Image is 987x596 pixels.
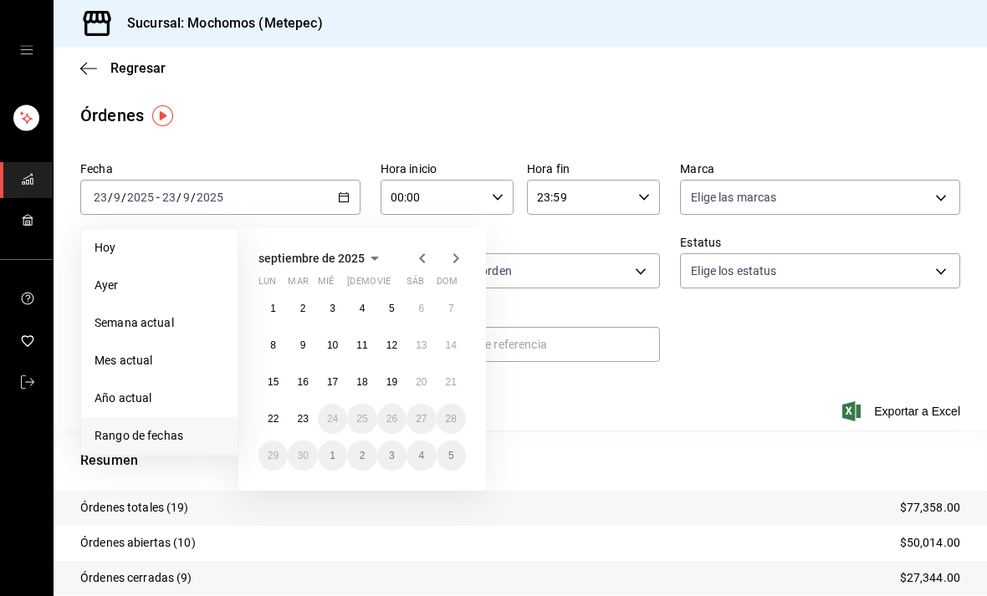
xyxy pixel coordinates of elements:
abbr: 8 de septiembre de 2025 [270,339,276,351]
abbr: lunes [258,276,276,293]
abbr: 22 de septiembre de 2025 [268,413,279,425]
span: Mes actual [95,352,224,369]
label: Fecha [80,163,361,175]
abbr: 3 de octubre de 2025 [389,450,395,461]
button: 27 de septiembre de 2025 [407,404,436,434]
abbr: 9 de septiembre de 2025 [300,339,306,351]
button: 5 de octubre de 2025 [437,441,466,471]
abbr: 4 de octubre de 2025 [418,450,424,461]
span: / [108,191,113,204]
span: Elige los estatus [691,262,776,279]
h3: Sucursal: Mochomos (Metepec) [114,13,323,33]
abbr: 15 de septiembre de 2025 [268,376,279,388]
abbr: 29 de septiembre de 2025 [268,450,279,461]
input: -- [93,191,108,204]
button: 21 de septiembre de 2025 [437,367,466,397]
button: 19 de septiembre de 2025 [377,367,407,397]
p: Órdenes cerradas (9) [80,569,192,587]
span: / [121,191,126,204]
input: ---- [196,191,224,204]
abbr: 25 de septiembre de 2025 [356,413,367,425]
button: 17 de septiembre de 2025 [318,367,347,397]
button: 20 de septiembre de 2025 [407,367,436,397]
button: 3 de octubre de 2025 [377,441,407,471]
abbr: 11 de septiembre de 2025 [356,339,367,351]
button: 15 de septiembre de 2025 [258,367,288,397]
abbr: 19 de septiembre de 2025 [386,376,397,388]
button: 4 de septiembre de 2025 [347,293,376,323]
button: 12 de septiembre de 2025 [377,330,407,360]
p: $50,014.00 [900,534,960,552]
abbr: 17 de septiembre de 2025 [327,376,338,388]
button: 9 de septiembre de 2025 [288,330,317,360]
button: 24 de septiembre de 2025 [318,404,347,434]
button: 2 de octubre de 2025 [347,441,376,471]
button: Regresar [80,60,166,76]
abbr: 18 de septiembre de 2025 [356,376,367,388]
button: 28 de septiembre de 2025 [437,404,466,434]
button: 14 de septiembre de 2025 [437,330,466,360]
p: Órdenes totales (19) [80,499,189,517]
abbr: domingo [437,276,458,293]
button: 5 de septiembre de 2025 [377,293,407,323]
label: Hora inicio [381,163,514,175]
input: -- [113,191,121,204]
span: / [176,191,182,204]
abbr: jueves [347,276,446,293]
button: 3 de septiembre de 2025 [318,293,347,323]
div: Órdenes [80,103,144,128]
input: ---- [126,191,155,204]
label: Hora fin [527,163,660,175]
button: 11 de septiembre de 2025 [347,330,376,360]
button: 25 de septiembre de 2025 [347,404,376,434]
span: Regresar [110,60,166,76]
button: 10 de septiembre de 2025 [318,330,347,360]
button: open drawer [20,43,33,57]
label: Estatus [680,237,960,248]
abbr: 28 de septiembre de 2025 [446,413,457,425]
abbr: sábado [407,276,424,293]
span: Ayer [95,277,224,294]
abbr: 14 de septiembre de 2025 [446,339,457,351]
abbr: 1 de octubre de 2025 [330,450,335,461]
abbr: viernes [377,276,391,293]
p: $77,358.00 [900,499,960,517]
abbr: 5 de septiembre de 2025 [389,303,395,314]
span: septiembre de 2025 [258,252,365,265]
abbr: 3 de septiembre de 2025 [330,303,335,314]
abbr: 2 de octubre de 2025 [360,450,366,461]
img: Tooltip marker [152,105,173,126]
button: 29 de septiembre de 2025 [258,441,288,471]
abbr: 13 de septiembre de 2025 [416,339,427,351]
p: Órdenes abiertas (10) [80,534,196,552]
abbr: 5 de octubre de 2025 [448,450,454,461]
span: - [156,191,160,204]
p: $27,344.00 [900,569,960,587]
abbr: 27 de septiembre de 2025 [416,413,427,425]
input: -- [182,191,191,204]
button: 23 de septiembre de 2025 [288,404,317,434]
button: 16 de septiembre de 2025 [288,367,317,397]
button: septiembre de 2025 [258,248,385,268]
span: Hoy [95,239,224,257]
button: 30 de septiembre de 2025 [288,441,317,471]
button: 26 de septiembre de 2025 [377,404,407,434]
button: 1 de septiembre de 2025 [258,293,288,323]
abbr: 26 de septiembre de 2025 [386,413,397,425]
abbr: 2 de septiembre de 2025 [300,303,306,314]
button: 18 de septiembre de 2025 [347,367,376,397]
abbr: 6 de septiembre de 2025 [418,303,424,314]
button: 22 de septiembre de 2025 [258,404,288,434]
button: 7 de septiembre de 2025 [437,293,466,323]
abbr: 10 de septiembre de 2025 [327,339,338,351]
p: Resumen [80,451,960,471]
label: Marca [680,163,960,175]
abbr: miércoles [318,276,334,293]
abbr: 12 de septiembre de 2025 [386,339,397,351]
button: 4 de octubre de 2025 [407,441,436,471]
button: Exportar a Excel [846,401,960,421]
span: Semana actual [95,314,224,332]
abbr: 30 de septiembre de 2025 [297,450,308,461]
